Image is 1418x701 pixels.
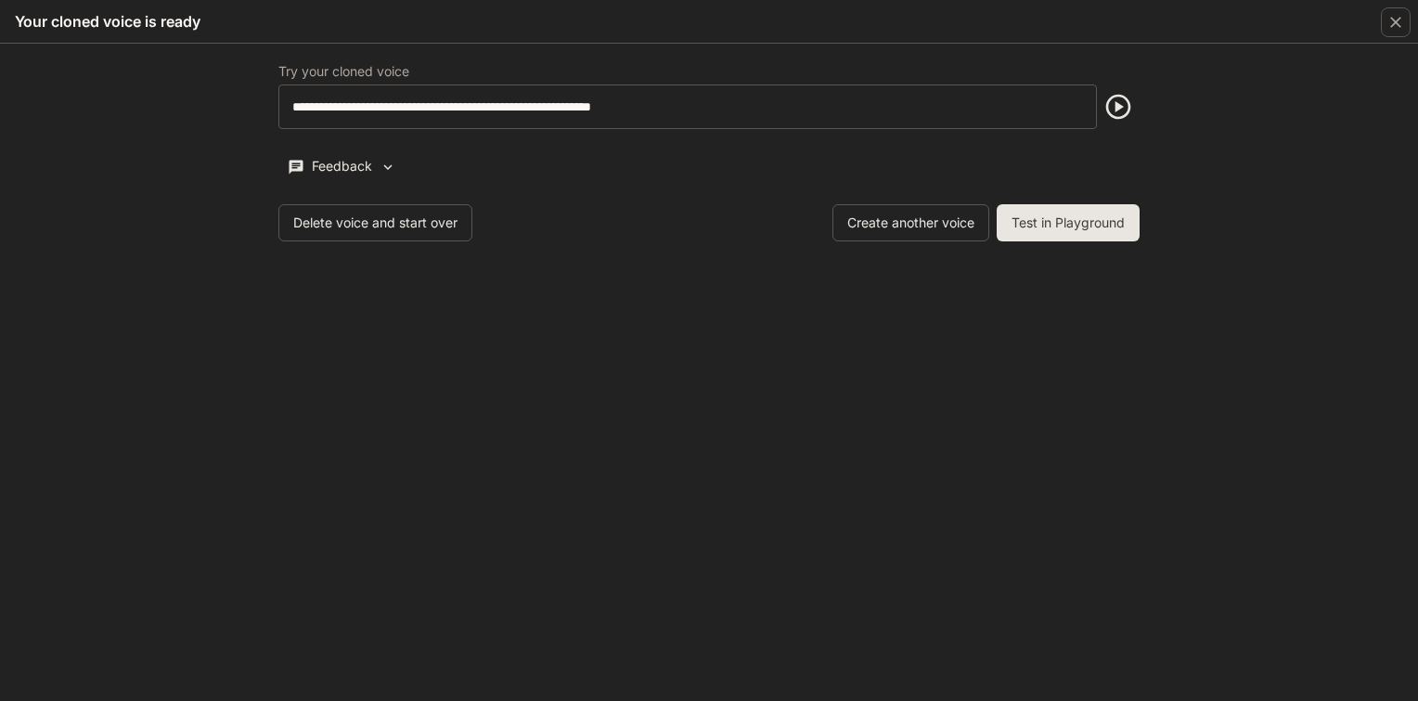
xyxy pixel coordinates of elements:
[278,65,409,78] p: Try your cloned voice
[15,11,200,32] h5: Your cloned voice is ready
[832,204,989,241] button: Create another voice
[278,204,472,241] button: Delete voice and start over
[278,151,405,182] button: Feedback
[997,204,1140,241] button: Test in Playground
